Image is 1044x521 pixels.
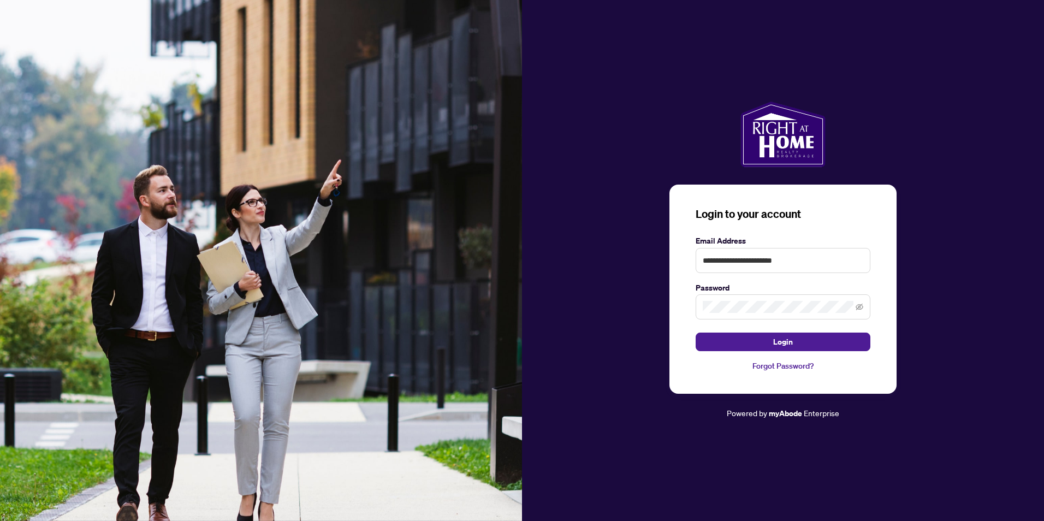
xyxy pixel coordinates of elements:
[696,360,870,372] a: Forgot Password?
[696,235,870,247] label: Email Address
[769,407,802,419] a: myAbode
[804,408,839,418] span: Enterprise
[740,102,825,167] img: ma-logo
[696,333,870,351] button: Login
[856,303,863,311] span: eye-invisible
[696,282,870,294] label: Password
[773,333,793,351] span: Login
[696,206,870,222] h3: Login to your account
[727,408,767,418] span: Powered by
